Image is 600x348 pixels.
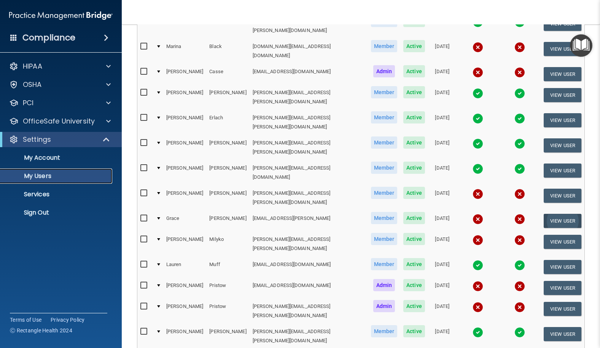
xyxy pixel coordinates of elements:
[428,13,457,38] td: [DATE]
[10,327,72,334] span: Ⓒ Rectangle Health 2024
[514,327,525,338] img: tick.e7d51cea.svg
[544,327,581,341] button: View User
[428,38,457,64] td: [DATE]
[428,85,457,110] td: [DATE]
[9,80,111,89] a: OSHA
[473,281,483,292] img: cross.ca9f0e7f.svg
[373,65,395,77] span: Admin
[428,160,457,185] td: [DATE]
[10,316,41,324] a: Terms of Use
[5,209,109,216] p: Sign Out
[428,135,457,160] td: [DATE]
[371,258,398,270] span: Member
[428,231,457,257] td: [DATE]
[403,111,425,123] span: Active
[514,88,525,99] img: tick.e7d51cea.svg
[9,117,111,126] a: OfficeSafe University
[403,86,425,98] span: Active
[5,154,109,162] p: My Account
[206,257,249,277] td: Muff
[23,80,42,89] p: OSHA
[373,300,395,312] span: Admin
[163,135,206,160] td: [PERSON_NAME]
[206,185,249,210] td: [PERSON_NAME]
[250,210,368,231] td: [EMAIL_ADDRESS][PERSON_NAME]
[473,189,483,199] img: cross.ca9f0e7f.svg
[514,42,525,53] img: cross.ca9f0e7f.svg
[473,67,483,78] img: cross.ca9f0e7f.svg
[163,85,206,110] td: [PERSON_NAME]
[544,42,581,56] button: View User
[514,235,525,245] img: cross.ca9f0e7f.svg
[163,13,206,38] td: [PERSON_NAME]
[206,38,249,64] td: Black
[22,32,75,43] h4: Compliance
[371,325,398,337] span: Member
[163,185,206,210] td: [PERSON_NAME]
[250,298,368,324] td: [PERSON_NAME][EMAIL_ADDRESS][PERSON_NAME][DOMAIN_NAME]
[403,300,425,312] span: Active
[403,187,425,199] span: Active
[428,277,457,298] td: [DATE]
[9,8,113,23] img: PMB logo
[206,298,249,324] td: Pristow
[163,231,206,257] td: [PERSON_NAME]
[250,277,368,298] td: [EMAIL_ADDRESS][DOMAIN_NAME]
[371,162,398,174] span: Member
[250,64,368,85] td: [EMAIL_ADDRESS][DOMAIN_NAME]
[544,138,581,152] button: View User
[23,135,51,144] p: Settings
[371,233,398,245] span: Member
[544,189,581,203] button: View User
[371,187,398,199] span: Member
[163,257,206,277] td: Lauren
[473,88,483,99] img: tick.e7d51cea.svg
[403,325,425,337] span: Active
[250,257,368,277] td: [EMAIL_ADDRESS][DOMAIN_NAME]
[23,62,42,71] p: HIPAA
[163,38,206,64] td: Marina
[544,88,581,102] button: View User
[473,327,483,338] img: tick.e7d51cea.svg
[544,67,581,81] button: View User
[23,117,95,126] p: OfficeSafe University
[544,260,581,274] button: View User
[544,281,581,295] button: View User
[5,172,109,180] p: My Users
[428,185,457,210] td: [DATE]
[250,38,368,64] td: [DOMAIN_NAME][EMAIL_ADDRESS][DOMAIN_NAME]
[403,65,425,77] span: Active
[206,231,249,257] td: Milyko
[428,64,457,85] td: [DATE]
[250,110,368,135] td: [PERSON_NAME][EMAIL_ADDRESS][PERSON_NAME][DOMAIN_NAME]
[51,316,85,324] a: Privacy Policy
[473,164,483,174] img: tick.e7d51cea.svg
[514,164,525,174] img: tick.e7d51cea.svg
[371,111,398,123] span: Member
[514,67,525,78] img: cross.ca9f0e7f.svg
[403,212,425,224] span: Active
[514,189,525,199] img: cross.ca9f0e7f.svg
[428,257,457,277] td: [DATE]
[163,210,206,231] td: Grace
[206,64,249,85] td: Casse
[163,160,206,185] td: [PERSON_NAME]
[544,235,581,249] button: View User
[514,113,525,124] img: tick.e7d51cea.svg
[250,13,368,38] td: [PERSON_NAME][EMAIL_ADDRESS][PERSON_NAME][DOMAIN_NAME]
[428,210,457,231] td: [DATE]
[23,98,33,107] p: PCI
[473,42,483,53] img: cross.ca9f0e7f.svg
[428,298,457,324] td: [DATE]
[9,98,111,107] a: PCI
[403,136,425,149] span: Active
[250,185,368,210] td: [PERSON_NAME][EMAIL_ADDRESS][PERSON_NAME][DOMAIN_NAME]
[473,138,483,149] img: tick.e7d51cea.svg
[473,214,483,225] img: cross.ca9f0e7f.svg
[206,160,249,185] td: [PERSON_NAME]
[206,277,249,298] td: Pristow
[544,214,581,228] button: View User
[473,235,483,245] img: cross.ca9f0e7f.svg
[403,233,425,245] span: Active
[371,212,398,224] span: Member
